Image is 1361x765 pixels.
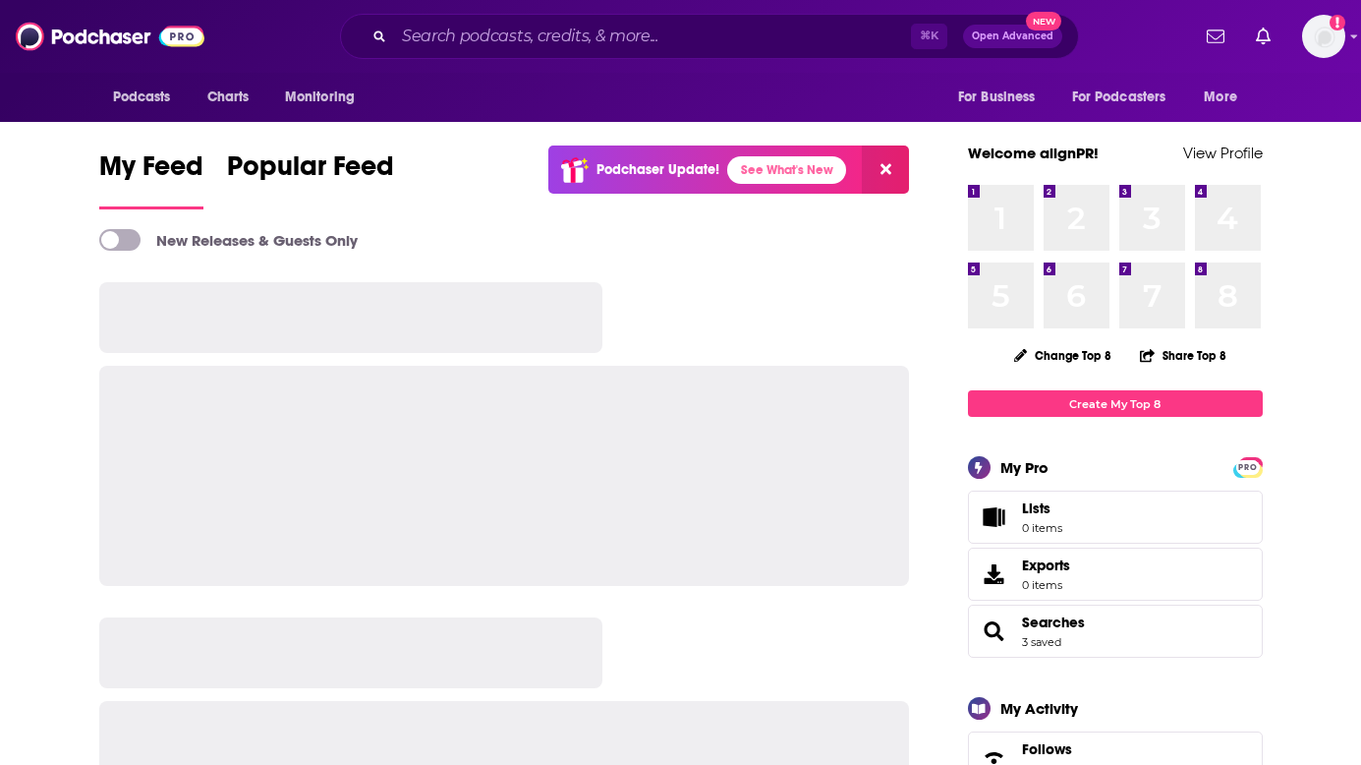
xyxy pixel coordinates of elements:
span: For Podcasters [1072,84,1166,111]
span: Popular Feed [227,149,394,195]
svg: Add a profile image [1330,15,1345,30]
span: Exports [975,560,1014,588]
a: See What's New [727,156,846,184]
a: Exports [968,548,1263,601]
button: Show profile menu [1302,15,1345,58]
span: More [1204,84,1237,111]
button: open menu [1190,79,1262,116]
button: Open AdvancedNew [963,25,1062,48]
span: ⌘ K [911,24,947,49]
span: Open Advanced [972,31,1053,41]
span: Podcasts [113,84,171,111]
a: Searches [1022,614,1085,631]
span: Monitoring [285,84,355,111]
a: Charts [195,79,261,116]
span: 0 items [1022,578,1070,592]
button: open menu [1059,79,1195,116]
span: 0 items [1022,521,1062,535]
a: Show notifications dropdown [1248,20,1278,53]
span: Exports [1022,557,1070,574]
span: Searches [968,605,1263,658]
a: 3 saved [1022,635,1061,649]
span: PRO [1236,460,1260,475]
span: Lists [1022,500,1050,517]
a: Follows [1022,740,1202,758]
button: open menu [944,79,1060,116]
span: Logged in as alignPR [1302,15,1345,58]
div: My Pro [1000,458,1049,477]
a: Create My Top 8 [968,390,1263,417]
span: Lists [975,503,1014,531]
span: Charts [207,84,250,111]
a: Popular Feed [227,149,394,209]
button: Change Top 8 [1002,343,1124,368]
p: Podchaser Update! [596,161,719,178]
span: My Feed [99,149,203,195]
span: Lists [1022,500,1062,517]
img: User Profile [1302,15,1345,58]
a: Searches [975,618,1014,645]
span: For Business [958,84,1036,111]
a: PRO [1236,459,1260,474]
a: New Releases & Guests Only [99,229,358,251]
span: New [1026,12,1061,30]
div: My Activity [1000,699,1078,718]
span: Follows [1022,740,1072,758]
a: Show notifications dropdown [1199,20,1232,53]
a: My Feed [99,149,203,209]
button: open menu [271,79,380,116]
input: Search podcasts, credits, & more... [394,21,911,52]
div: Search podcasts, credits, & more... [340,14,1079,59]
button: open menu [99,79,197,116]
a: Welcome alignPR! [968,144,1099,162]
a: Lists [968,491,1263,544]
a: View Profile [1183,144,1263,162]
button: Share Top 8 [1139,336,1227,375]
img: Podchaser - Follow, Share and Rate Podcasts [16,18,204,55]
